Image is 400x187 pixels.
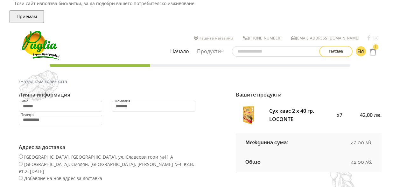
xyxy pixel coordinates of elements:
a: Нашите магазини [199,35,233,41]
a: Начало [169,44,191,59]
h6: Адрес за доставка [19,144,195,150]
input: [GEOGRAPHIC_DATA], Смолян, [GEOGRAPHIC_DATA], [PERSON_NAME] №4, вх.В, ет.2, [DATE] [19,162,23,166]
button: Приемам [10,10,44,23]
a: [EMAIL_ADDRESS][DOMAIN_NAME] [296,35,359,41]
td: Общо [236,153,326,172]
label: Фамилия [114,99,130,103]
a: 1 [368,45,378,57]
a: Instagram [374,35,378,41]
label: Име [21,99,29,103]
span: Добавяне на нов адрес за доставка [24,175,102,181]
img: 2053e1f5511373cfe25a6dfef377c39d [356,46,366,56]
img: suh-kvas-2-h-40-gr-loconte-thumb.jpg [238,105,259,126]
a: Сух квас 2 х 40 гр. LOCONTE [269,107,314,123]
a: [PHONE_NUMBER] [248,35,281,41]
input: [GEOGRAPHIC_DATA], [GEOGRAPHIC_DATA], ул. Славееви гори №41 А [19,155,23,159]
a: Назад към количката [19,78,67,85]
td: 42,00 лв. [326,133,381,153]
span: 1 [373,44,378,50]
td: Междинна сума: [236,133,326,153]
span: [GEOGRAPHIC_DATA], Смолян, [GEOGRAPHIC_DATA], [PERSON_NAME] №4, вх.В, ет.2, [DATE] [19,161,194,174]
a: Facebook [367,35,370,41]
td: 42,00 лв. [326,153,381,172]
h6: Вашите продукти [236,92,382,98]
span: 42,00 лв. [360,111,382,119]
span: x7 [337,111,342,119]
button: Търсене [319,46,353,57]
input: Търсене в сайта [232,46,327,57]
span: [GEOGRAPHIC_DATA], [GEOGRAPHIC_DATA], ул. Славееви гори №41 А [24,154,173,160]
input: Добавяне на нов адрес за доставка [19,176,23,180]
label: Телефон [21,113,36,117]
a: Продукти [195,44,226,59]
h6: Лична информация [19,92,195,98]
